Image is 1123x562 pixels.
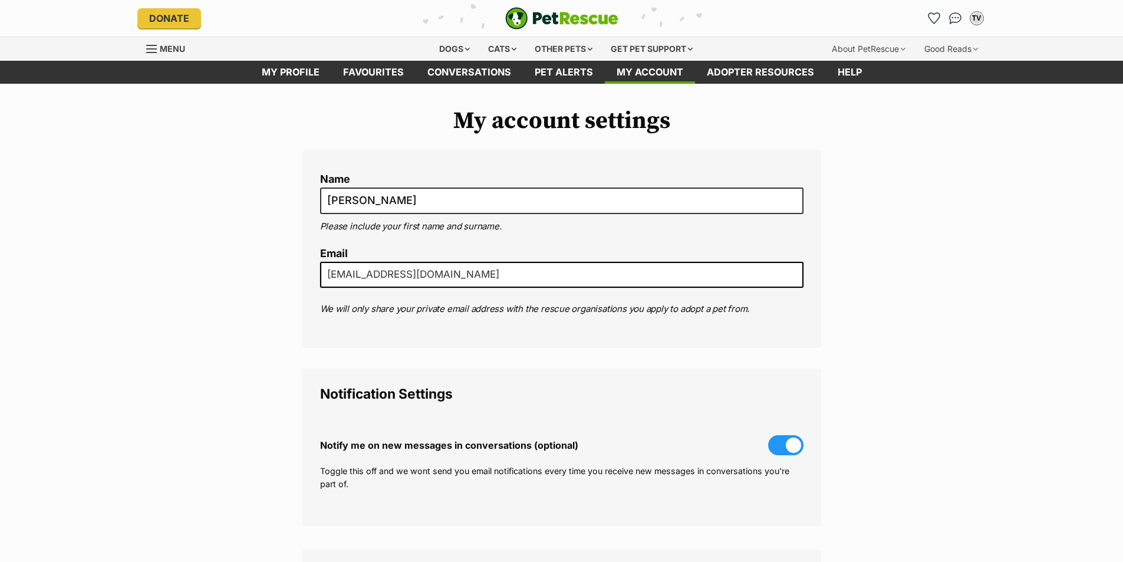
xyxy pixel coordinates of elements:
label: Name [320,173,803,186]
ul: Account quick links [925,9,986,28]
a: Menu [146,37,193,58]
a: My profile [250,61,331,84]
fieldset: Notification Settings [302,369,821,526]
span: Menu [160,44,185,54]
div: Other pets [526,37,601,61]
div: About PetRescue [824,37,914,61]
span: Notify me on new messages in conversations (optional) [320,440,578,451]
a: Favourites [925,9,944,28]
button: My account [967,9,986,28]
a: Donate [137,8,201,28]
p: Please include your first name and surname. [320,220,803,234]
div: Dogs [431,37,478,61]
div: Cats [480,37,525,61]
a: Help [826,61,874,84]
a: conversations [416,61,523,84]
label: Email [320,248,803,260]
div: TV [971,12,983,24]
p: We will only share your private email address with the rescue organisations you apply to adopt a ... [320,303,803,316]
p: Toggle this off and we wont send you email notifications every time you receive new messages in c... [320,465,803,490]
img: logo-e224e6f780fb5917bec1dbf3a21bbac754714ae5b6737aabdf751b685950b380.svg [505,7,618,29]
a: Favourites [331,61,416,84]
a: My account [605,61,695,84]
a: Conversations [946,9,965,28]
h1: My account settings [302,107,821,134]
a: PetRescue [505,7,618,29]
div: Good Reads [916,37,986,61]
img: chat-41dd97257d64d25036548639549fe6c8038ab92f7586957e7f3b1b290dea8141.svg [949,12,961,24]
legend: Notification Settings [320,386,803,402]
a: Pet alerts [523,61,605,84]
div: Get pet support [602,37,701,61]
a: Adopter resources [695,61,826,84]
